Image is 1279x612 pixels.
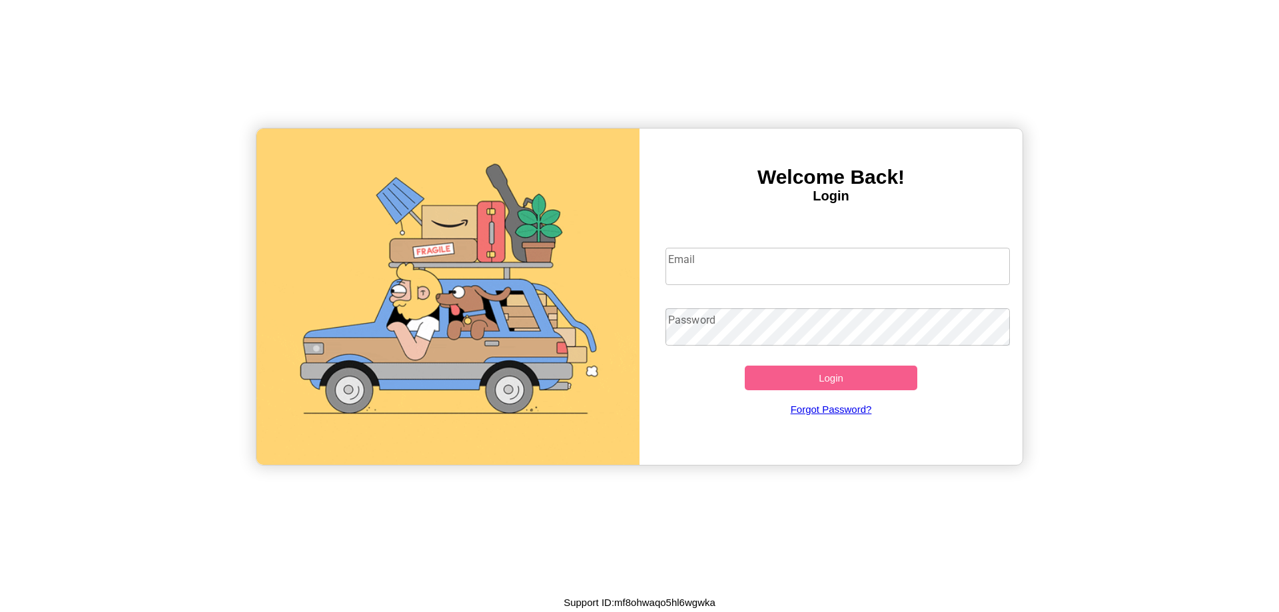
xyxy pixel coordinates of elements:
[256,129,639,465] img: gif
[659,390,1004,428] a: Forgot Password?
[639,188,1023,204] h4: Login
[564,593,715,611] p: Support ID: mf8ohwaqo5hl6wgwka
[639,166,1023,188] h3: Welcome Back!
[745,366,917,390] button: Login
